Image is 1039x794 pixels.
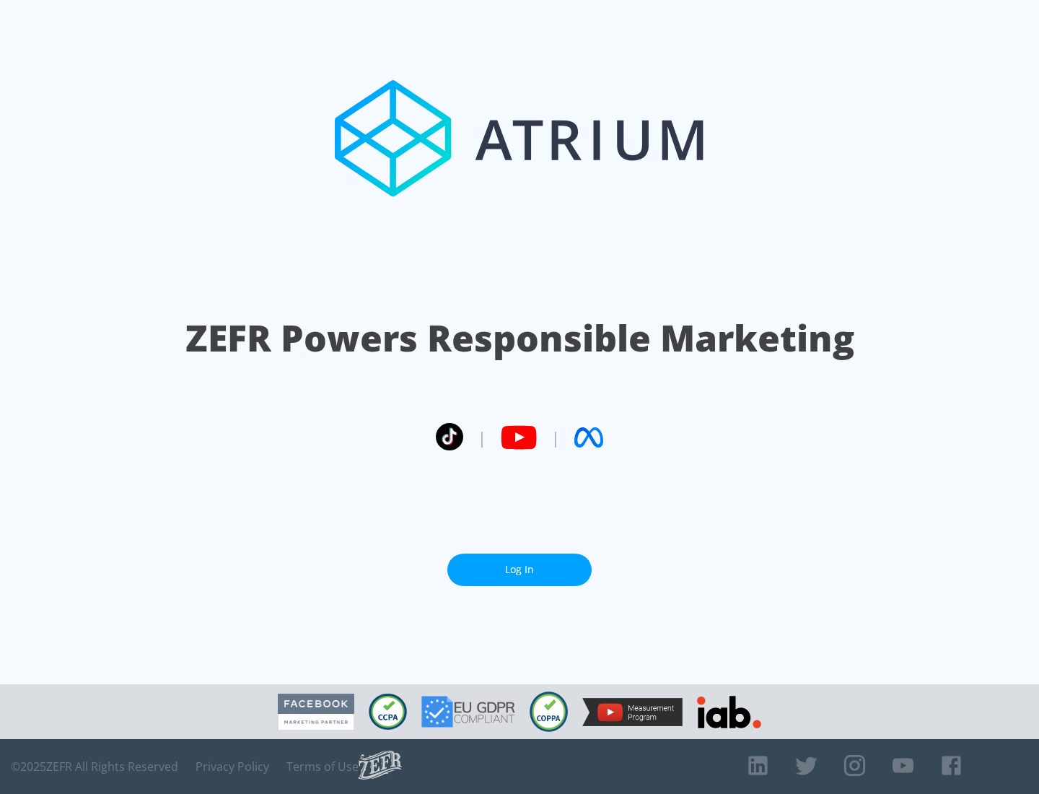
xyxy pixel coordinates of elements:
a: Terms of Use [286,759,359,774]
span: © 2025 ZEFR All Rights Reserved [11,759,178,774]
img: COPPA Compliant [530,692,568,732]
img: YouTube Measurement Program [582,698,683,726]
a: Privacy Policy [196,759,269,774]
span: | [478,427,486,448]
h1: ZEFR Powers Responsible Marketing [185,313,854,363]
img: CCPA Compliant [369,694,407,730]
img: Facebook Marketing Partner [278,694,354,730]
img: GDPR Compliant [421,696,515,728]
a: Log In [447,554,592,586]
span: | [551,427,560,448]
img: IAB [697,696,761,728]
